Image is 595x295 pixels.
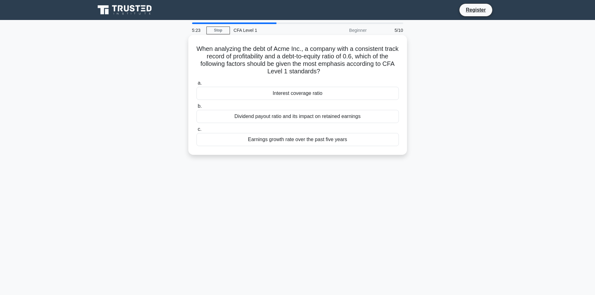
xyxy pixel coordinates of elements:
div: 5:23 [188,24,206,37]
div: Beginner [316,24,370,37]
span: c. [198,126,201,132]
div: Interest coverage ratio [196,87,399,100]
span: b. [198,103,202,109]
div: CFA Level 1 [230,24,316,37]
div: Earnings growth rate over the past five years [196,133,399,146]
a: Register [462,6,489,14]
h5: When analyzing the debt of Acme Inc., a company with a consistent track record of profitability a... [196,45,399,76]
div: 5/10 [370,24,407,37]
span: a. [198,80,202,86]
a: Stop [206,27,230,34]
div: Dividend payout ratio and its impact on retained earnings [196,110,399,123]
